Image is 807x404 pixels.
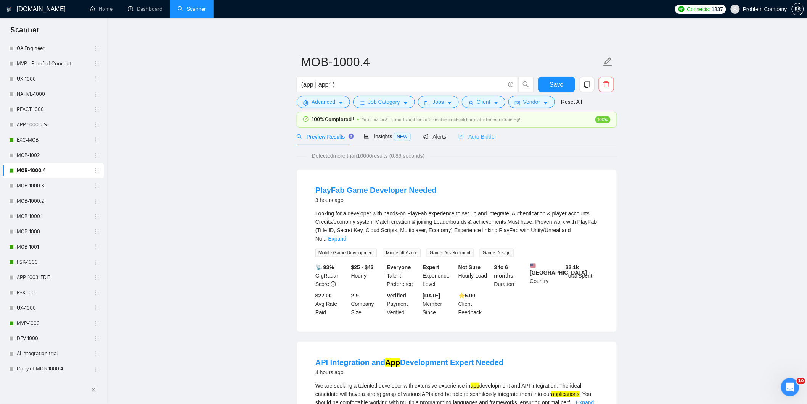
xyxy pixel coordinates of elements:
span: folder [424,100,430,106]
b: $22.00 [315,292,332,299]
iframe: Intercom live chat [781,378,799,396]
span: info-circle [331,281,336,287]
button: Save [538,77,575,92]
img: upwork-logo.png [678,6,685,12]
button: userClientcaret-down [462,96,505,108]
input: Scanner name... [301,52,601,71]
span: caret-down [338,100,344,106]
span: holder [94,336,100,342]
img: logo [6,3,12,16]
a: setting [792,6,804,12]
a: MOB-1000.3 [17,178,89,194]
span: 100% Completed ! [312,115,354,124]
a: MOB-1000 [17,224,89,239]
b: 📡 93% [315,264,334,270]
button: copy [579,77,595,92]
a: QA Engineer [17,41,89,56]
span: delete [599,81,614,88]
span: Client [477,98,490,106]
a: MOB-1000.4 [17,163,89,178]
span: caret-down [494,100,499,106]
a: NATIVE-1000 [17,87,89,102]
span: holder [94,366,100,372]
span: robot [458,134,464,139]
div: Hourly [350,263,386,288]
b: 2-9 [351,292,359,299]
a: Reset All [561,98,582,106]
a: FSK-1000 [17,255,89,270]
span: caret-down [447,100,452,106]
mark: app [471,383,479,389]
div: Looking for a developer with hands-on PlayFab experience to set up and integrate: Authentication ... [315,209,598,243]
span: 1337 [712,5,723,13]
div: Client Feedback [457,291,493,317]
span: holder [94,107,100,113]
span: Alerts [423,134,447,140]
a: MVP-1000 [17,316,89,331]
div: 3 hours ago [315,196,437,205]
a: searchScanner [178,6,206,12]
div: Duration [493,263,529,288]
span: Insights [364,133,410,139]
b: Everyone [387,264,411,270]
a: MOB-1001 [17,239,89,255]
span: holder [94,275,100,281]
span: Game Development [427,249,474,257]
a: MVP - Proof of Concept [17,56,89,71]
button: delete [599,77,614,92]
span: holder [94,244,100,250]
a: PlayFab Game Developer Needed [315,186,437,194]
span: Detected more than 10000 results (0.89 seconds) [307,152,430,160]
a: UX-1000 [17,71,89,87]
a: APP-1003-EDIT [17,270,89,285]
span: NEW [394,133,411,141]
span: Save [550,80,563,89]
span: Game Design [480,249,514,257]
span: area-chart [364,134,369,139]
b: $25 - $43 [351,264,374,270]
span: holder [94,259,100,265]
span: search [297,134,302,139]
span: holder [94,320,100,326]
span: holder [94,213,100,220]
span: 10 [797,378,805,384]
b: ⭐️ 5.00 [458,292,475,299]
div: Hourly Load [457,263,493,288]
div: Payment Verified [386,291,421,317]
a: dashboardDashboard [128,6,162,12]
a: EXC-MOB [17,133,89,148]
span: holder [94,198,100,204]
span: holder [94,229,100,235]
span: ... [322,236,327,242]
span: double-left [91,386,98,394]
span: Scanner [5,24,45,40]
span: user [733,6,738,12]
span: Vendor [523,98,540,106]
span: Your Laziza AI is fine-tuned for better matches, check back later for more training! [362,117,520,122]
div: Tooltip anchor [348,133,355,140]
span: holder [94,152,100,158]
b: [GEOGRAPHIC_DATA] [530,263,587,276]
img: 🇺🇸 [530,263,536,268]
div: Total Spent [564,263,600,288]
mark: applications [551,391,580,397]
a: Expand [328,236,346,242]
div: Talent Preference [386,263,421,288]
span: holder [94,122,100,128]
span: search [519,81,533,88]
button: barsJob Categorycaret-down [353,96,415,108]
div: Country [529,263,564,288]
span: holder [94,351,100,357]
a: Copy of MOB-1000.4 [17,362,89,377]
a: AI Integration trial [17,346,89,362]
button: idcardVendorcaret-down [508,96,555,108]
a: API Integration andAppDevelopment Expert Needed [315,358,503,367]
span: holder [94,45,100,52]
span: holder [94,168,100,174]
span: Advanced [312,98,335,106]
span: Job Category [368,98,400,106]
div: Avg Rate Paid [314,291,350,317]
input: Search Freelance Jobs... [301,80,505,89]
span: Connects: [687,5,710,13]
